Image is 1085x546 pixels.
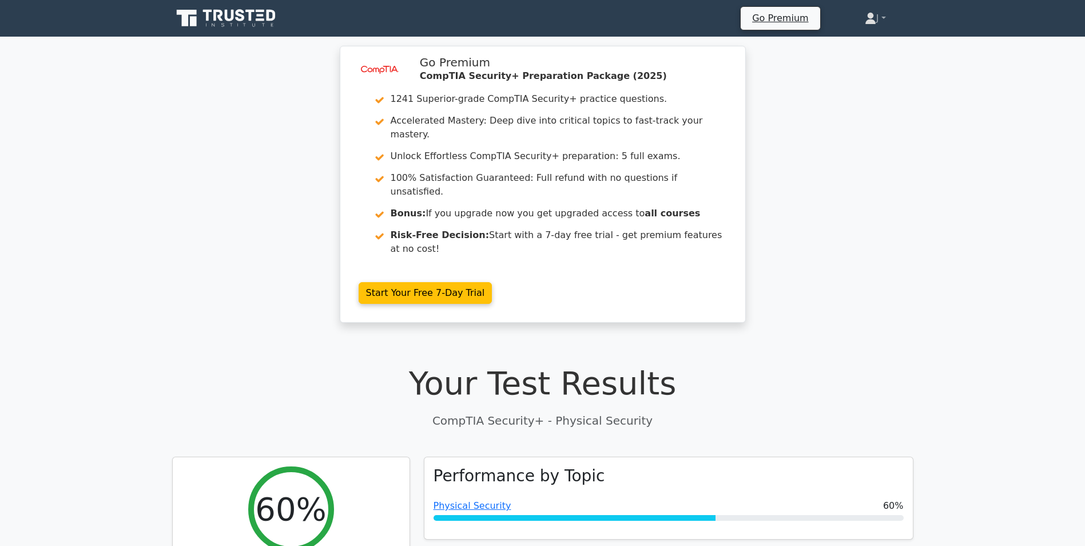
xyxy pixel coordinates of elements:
h1: Your Test Results [172,364,913,402]
p: CompTIA Security+ - Physical Security [172,412,913,429]
a: Go Premium [745,10,815,26]
h3: Performance by Topic [434,466,605,486]
a: Physical Security [434,500,511,511]
span: 60% [883,499,904,513]
a: Start Your Free 7-Day Trial [359,282,492,304]
h2: 60% [255,490,326,528]
a: J [837,7,913,30]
